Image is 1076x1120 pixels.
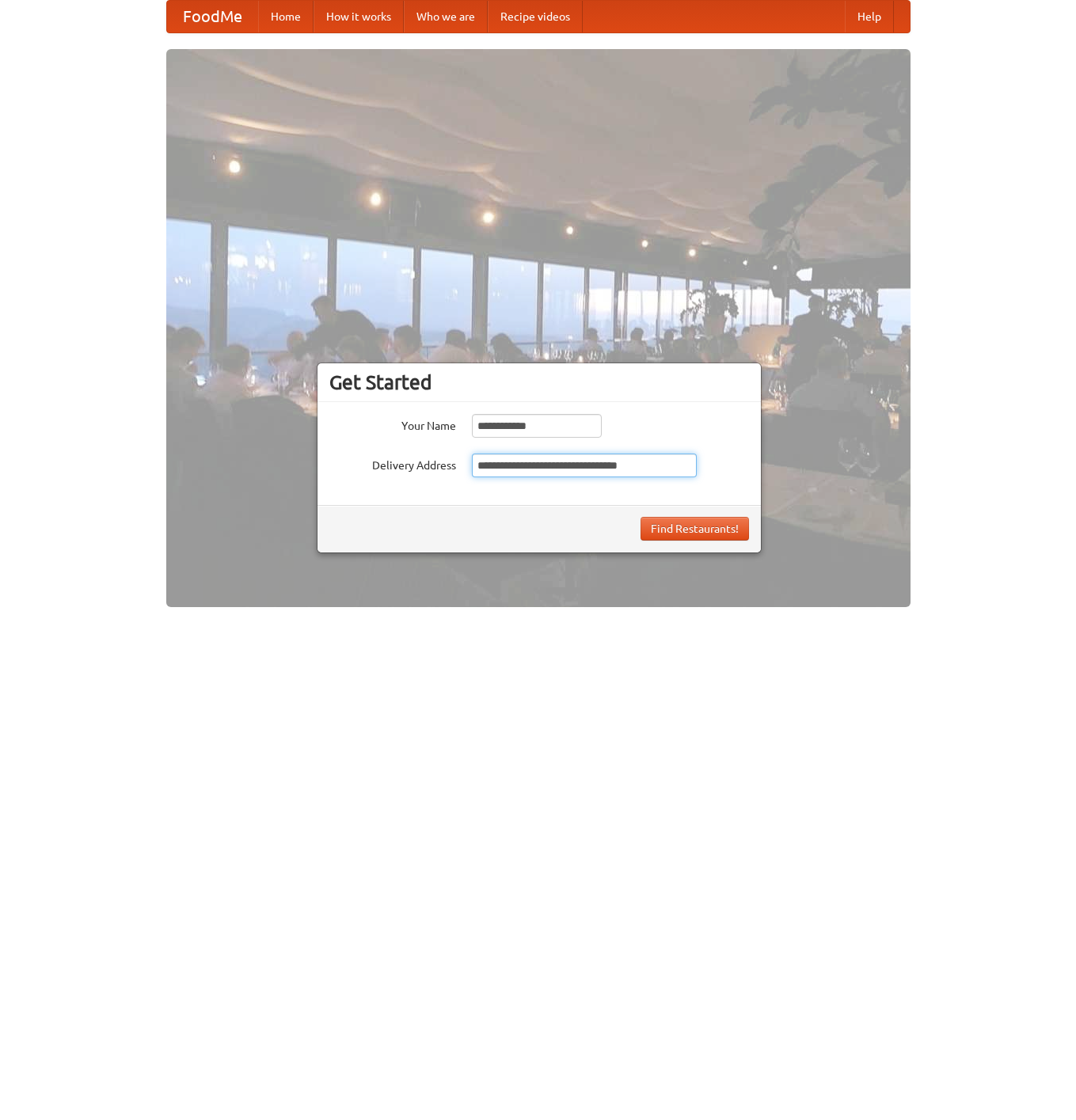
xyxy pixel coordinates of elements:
a: Help [845,1,894,32]
label: Delivery Address [329,454,456,473]
a: FoodMe [167,1,258,32]
a: How it works [314,1,404,32]
button: Find Restaurants! [641,517,749,541]
label: Your Name [329,414,456,434]
a: Who we are [404,1,488,32]
a: Recipe videos [488,1,583,32]
a: Home [258,1,314,32]
h3: Get Started [329,370,749,394]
